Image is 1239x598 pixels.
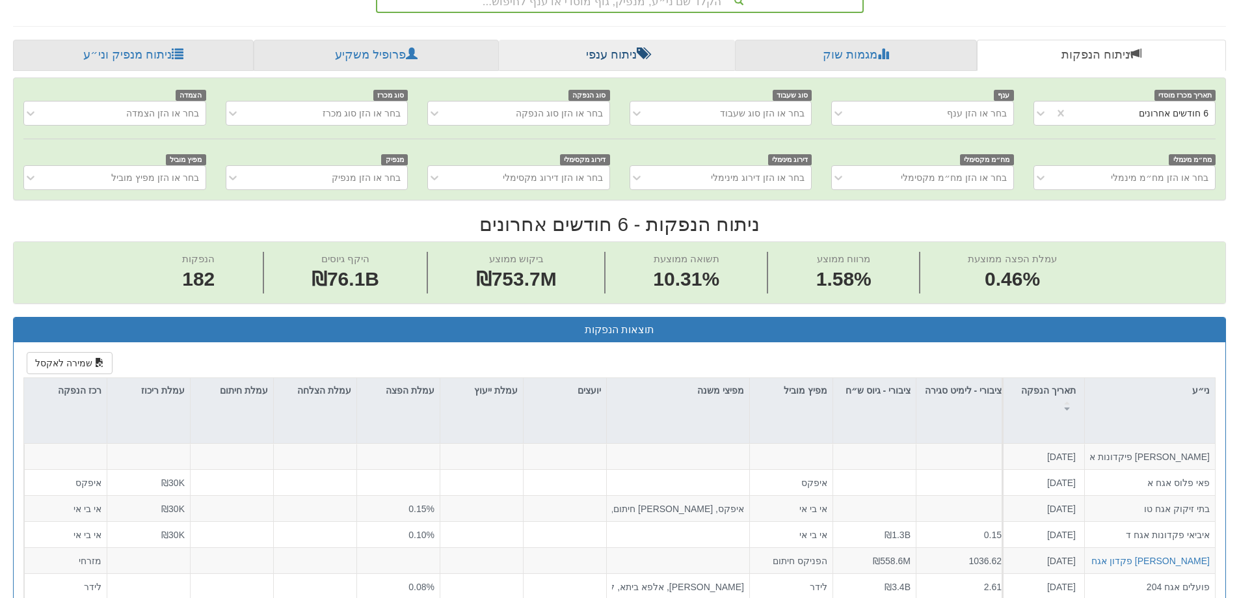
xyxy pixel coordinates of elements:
[161,530,185,540] span: ₪30K
[373,90,408,101] span: סוג מכרז
[161,504,185,514] span: ₪30K
[755,476,827,489] div: איפקס
[30,580,101,593] div: לידר
[332,171,401,184] div: בחר או הזן מנפיק
[176,90,206,101] span: הצמדה
[922,580,1002,593] div: 2.61
[560,154,610,165] span: דירוג מקסימלי
[499,40,735,71] a: ניתוח ענפי
[1007,528,1076,541] div: [DATE]
[755,580,827,593] div: לידר
[440,378,523,403] div: עמלת ייעוץ
[755,554,827,567] div: הפניקס חיתום
[873,556,911,566] span: ₪558.6M
[1007,476,1076,489] div: [DATE]
[735,40,976,71] a: מגמות שוק
[922,528,1002,541] div: 0.15
[612,580,744,593] div: [PERSON_NAME], אלפא ביתא, קומפאס רוז
[755,528,827,541] div: אי בי אי
[968,265,1056,293] span: 0.46%
[191,378,273,403] div: עמלת חיתום
[994,90,1014,101] span: ענף
[768,154,812,165] span: דירוג מינימלי
[977,40,1226,71] a: ניתוח הנפקות
[1007,502,1076,515] div: [DATE]
[720,107,805,120] div: בחר או הזן סוג שעבוד
[362,580,434,593] div: 0.08%
[947,107,1007,120] div: בחר או הזן ענף
[323,107,401,120] div: בחר או הזן סוג מכרז
[968,253,1056,264] span: עמלת הפצה ממוצעת
[516,107,603,120] div: בחר או הזן סוג הנפקה
[750,378,833,403] div: מפיץ מוביל
[885,530,911,540] span: ₪1.3B
[1007,554,1076,567] div: [DATE]
[182,265,215,293] span: 182
[817,253,870,264] span: מרווח ממוצע
[274,378,356,403] div: עמלת הצלחה
[885,582,911,592] span: ₪3.4B
[833,378,916,418] div: ציבורי - גיוס ש״ח
[357,378,440,403] div: עמלת הפצה
[30,554,101,567] div: מזרחי
[901,171,1007,184] div: בחר או הזן מח״מ מקסימלי
[23,324,1216,336] h3: תוצאות הנפקות
[654,253,719,264] span: תשואה ממוצעת
[381,154,408,165] span: מנפיק
[1154,90,1216,101] span: תאריך מכרז מוסדי
[1007,580,1076,593] div: [DATE]
[755,502,827,515] div: אי בי אי
[607,378,749,403] div: מפיצי משנה
[1090,502,1210,515] div: בתי זיקוק אגח טו
[1139,107,1208,120] div: 6 חודשים אחרונים
[182,253,215,264] span: הנפקות
[612,502,744,515] div: איפקס, [PERSON_NAME] חיתום, [PERSON_NAME], יוניקורן, [PERSON_NAME]
[1085,378,1215,403] div: ני״ע
[30,528,101,541] div: אי בי אי
[568,90,610,101] span: סוג הנפקה
[1004,378,1084,418] div: תאריך הנפקה
[321,253,369,264] span: היקף גיוסים
[711,171,805,184] div: בחר או הזן דירוג מינימלי
[30,476,101,489] div: איפקס
[1111,171,1208,184] div: בחר או הזן מח״מ מינמלי
[126,107,199,120] div: בחר או הזן הצמדה
[1007,450,1076,463] div: [DATE]
[773,90,812,101] span: סוג שעבוד
[960,154,1014,165] span: מח״מ מקסימלי
[362,502,434,515] div: 0.15%
[312,268,379,290] span: ₪76.1B
[254,40,498,71] a: פרופיל משקיע
[524,378,606,403] div: יועצים
[476,268,557,290] span: ₪753.7M
[13,40,254,71] a: ניתוח מנפיק וני״ע
[13,213,1226,235] h2: ניתוח הנפקות - 6 חודשים אחרונים
[161,478,185,488] span: ₪30K
[27,352,113,374] button: שמירה לאקסל
[30,502,101,515] div: אי בי אי
[107,378,190,403] div: עמלת ריכוז
[1085,554,1210,567] button: [PERSON_NAME] פקדון אגח ג
[1169,154,1216,165] span: מח״מ מינמלי
[166,154,206,165] span: מפיץ מוביל
[362,528,434,541] div: 0.10%
[1090,580,1210,593] div: פועלים אגח 204
[916,378,1007,418] div: ציבורי - לימיט סגירה
[816,265,872,293] span: 1.58%
[653,265,719,293] span: 10.31%
[24,378,107,403] div: רכז הנפקה
[489,253,544,264] span: ביקוש ממוצע
[1090,528,1210,541] div: איביאי פקדונות אגח ד
[1090,450,1210,463] div: [PERSON_NAME] פיקדונות אגח ד
[1090,476,1210,489] div: פאי פלוס אגח א
[503,171,603,184] div: בחר או הזן דירוג מקסימלי
[111,171,199,184] div: בחר או הזן מפיץ מוביל
[922,554,1002,567] div: 1036.62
